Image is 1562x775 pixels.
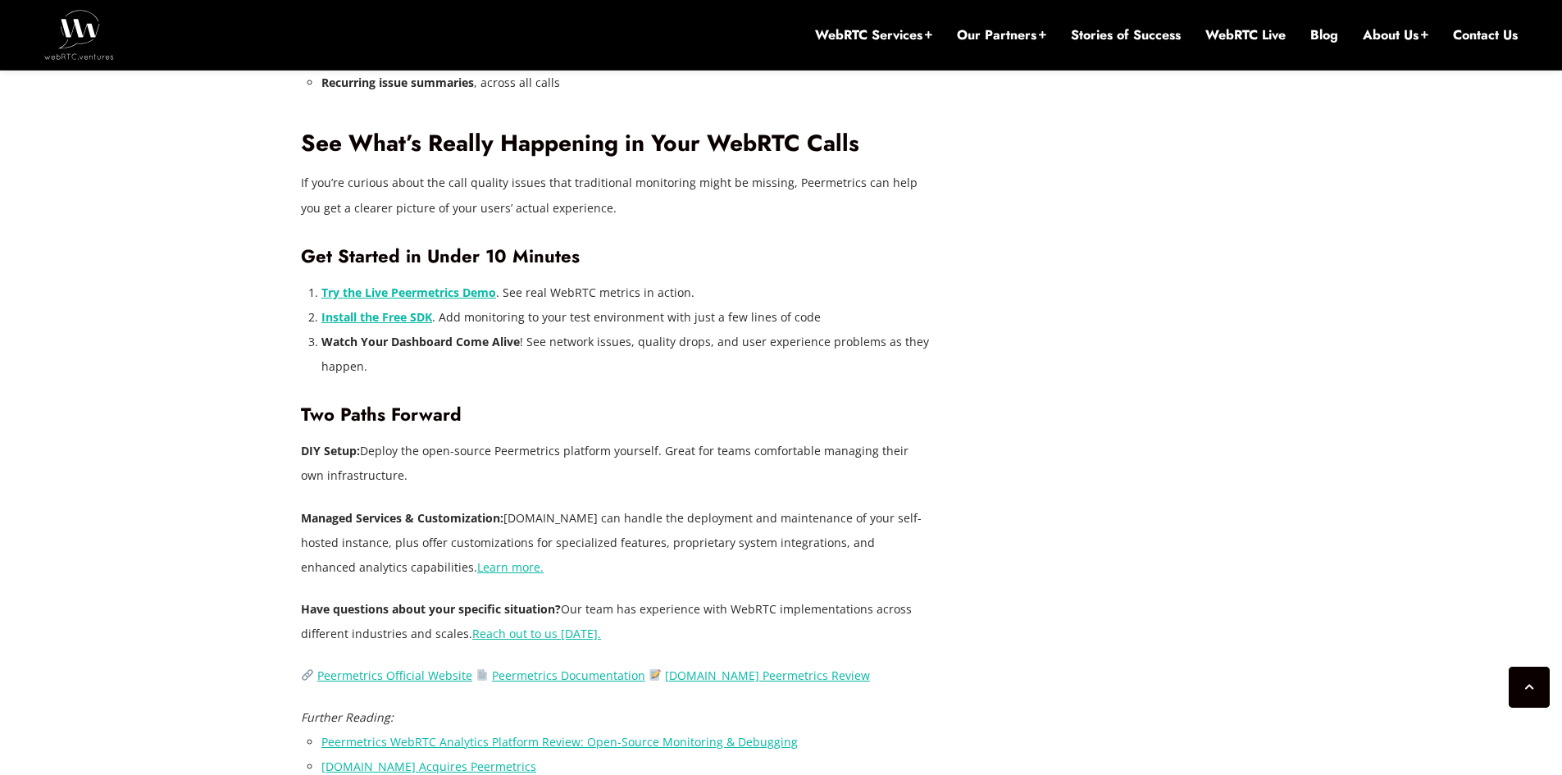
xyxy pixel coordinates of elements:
[1363,26,1428,44] a: About Us
[665,668,870,683] a: [DOMAIN_NAME] Peermetrics Review
[321,71,932,95] li: , across all calls
[321,285,496,300] a: Try the Live Peermetrics Demo
[1310,26,1338,44] a: Blog
[301,130,932,158] h2: See What’s Really Happening in Your WebRTC Calls
[1071,26,1181,44] a: Stories of Success
[321,75,474,90] strong: Recurring issue summaries
[301,401,462,427] strong: Two Paths Forward
[301,243,580,269] strong: Get Started in Under 10 Minutes
[301,171,932,220] p: If you’re curious about the call quality issues that traditional monitoring might be missing, Pee...
[321,759,536,774] a: [DOMAIN_NAME] Acquires Peermetrics
[301,709,394,725] em: Further Reading:
[1453,26,1518,44] a: Contact Us
[301,506,932,580] p: [DOMAIN_NAME] can handle the deployment and maintenance of your self-hosted instance, plus offer ...
[1205,26,1286,44] a: WebRTC Live
[321,309,432,325] a: Install the Free SDK
[321,280,932,305] li: . See real WebRTC metrics in action.
[317,668,472,683] a: Peermetrics Official Website
[472,626,601,641] a: Reach out to us [DATE].
[301,597,932,646] p: Our team has experience with WebRTC implementations across different industries and scales.
[301,439,932,488] p: Deploy the open-source Peermetrics platform yourself. Great for teams comfortable managing their ...
[815,26,932,44] a: WebRTC Services
[957,26,1046,44] a: Our Partners
[44,10,114,59] img: WebRTC.ventures
[321,334,520,349] strong: Watch Your Dashboard Come Alive
[321,734,798,750] a: Peermetrics WebRTC Analytics Platform Review: Open-Source Monitoring & Debugging
[301,601,561,617] strong: Have questions about your specific situation?
[301,443,360,458] strong: DIY Setup:
[321,305,932,330] li: . Add monitoring to your test environment with just a few lines of code
[476,669,488,681] img: 📄
[302,669,313,681] img: 🔗
[477,559,544,575] a: Learn more.
[492,668,645,683] a: Peermetrics Documentation
[301,510,503,526] strong: Managed Services & Customization:
[649,669,661,681] img: 📝
[321,330,932,379] li: ! See network issues, quality drops, and user experience problems as they happen.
